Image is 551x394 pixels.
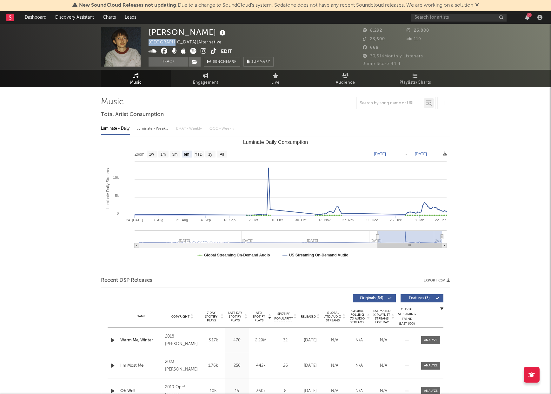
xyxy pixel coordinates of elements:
a: Playlists/Charts [380,70,450,87]
text: 16. Oct [271,218,282,222]
span: Spotify Popularity [274,312,293,321]
div: [DATE] [300,337,321,344]
div: N/A [349,363,370,369]
span: Music [130,79,142,87]
span: Live [271,79,280,87]
span: Estimated % Playlist Streams Last Day [373,309,390,324]
span: Jump Score: 94.4 [363,62,401,66]
div: N/A [373,337,394,344]
a: Audience [310,70,380,87]
text: 11. Dec [366,218,378,222]
span: 119 [407,37,421,41]
span: 26,880 [407,29,429,33]
button: Features(3) [401,294,443,302]
text: 30. Oct [295,218,306,222]
text: 21. Aug [176,218,188,222]
div: 1.76k [203,363,223,369]
text: 27. Nov [342,218,354,222]
span: New SoundCloud Releases not updating [79,3,176,8]
span: ATD Spotify Plays [250,311,267,322]
div: [PERSON_NAME] [149,27,227,37]
button: Summary [243,57,274,67]
text: 22. Jan [435,218,446,222]
svg: Luminate Daily Consumption [101,137,450,264]
text: 5k [115,194,119,197]
div: Global Streaming Trend (Last 60D) [397,307,416,326]
div: 470 [227,337,247,344]
span: Released [301,315,316,319]
div: 26 [274,363,296,369]
text: US Streaming On-Demand Audio [289,253,349,257]
text: Global Streaming On-Demand Audio [204,253,270,257]
button: Track [149,57,188,67]
div: Luminate - Weekly [136,123,170,134]
text: 24. [DATE] [126,218,143,222]
text: 3m [172,152,178,157]
span: Last Day Spotify Plays [227,311,243,322]
text: 10k [113,176,119,179]
a: I'm Most Me [120,363,162,369]
a: Dashboard [20,11,51,24]
span: 23,600 [363,37,385,41]
text: 0 [117,211,119,215]
div: N/A [324,363,345,369]
text: Luminate Daily Consumption [243,139,308,145]
input: Search for artists [411,14,507,22]
span: Global ATD Audio Streams [324,311,342,322]
a: Charts [98,11,120,24]
text: 4. Sep [201,218,211,222]
div: N/A [373,363,394,369]
span: Benchmark [213,58,237,66]
a: Discovery Assistant [51,11,98,24]
button: Edit [221,48,232,56]
div: 6 [527,13,532,17]
div: 2023 [PERSON_NAME] [165,358,200,373]
div: 3.17k [203,337,223,344]
div: 442k [250,363,271,369]
div: Luminate - Daily [101,123,130,134]
span: Engagement [193,79,218,87]
a: Benchmark [204,57,240,67]
button: Originals(64) [353,294,396,302]
text: Jan '… [435,239,446,242]
text: All [220,152,224,157]
div: 2.29M [250,337,271,344]
div: 32 [274,337,296,344]
text: Zoom [135,152,144,157]
span: 668 [363,46,379,50]
a: Engagement [171,70,241,87]
span: 7 Day Spotify Plays [203,311,220,322]
text: 1w [149,152,154,157]
div: 2018 [PERSON_NAME] [165,333,200,348]
div: Name [120,314,162,319]
input: Search by song name or URL [357,101,424,106]
button: 6 [525,15,529,20]
text: 13. Nov [318,218,330,222]
div: N/A [349,337,370,344]
span: Playlists/Charts [400,79,431,87]
span: Features ( 3 ) [405,296,434,300]
text: 2. Oct [249,218,258,222]
div: [DATE] [300,363,321,369]
div: N/A [324,337,345,344]
text: 1y [208,152,212,157]
span: Originals ( 64 ) [357,296,386,300]
span: Audience [336,79,355,87]
span: Dismiss [475,3,479,8]
text: 1m [161,152,166,157]
text: YTD [195,152,202,157]
text: Luminate Daily Streams [106,168,110,209]
a: Warm Me, Winter [120,337,162,344]
button: Export CSV [424,279,450,282]
text: [DATE] [374,152,386,156]
a: Live [241,70,310,87]
text: → [404,152,408,156]
a: Music [101,70,171,87]
span: 30,514 Monthly Listeners [363,54,423,58]
span: Copyright [171,315,189,319]
span: Global Rolling 7D Audio Streams [349,309,366,324]
span: : Due to a change to SoundCloud's system, Sodatone does not have any recent Soundcloud releases. ... [79,3,473,8]
span: Total Artist Consumption [101,111,164,119]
